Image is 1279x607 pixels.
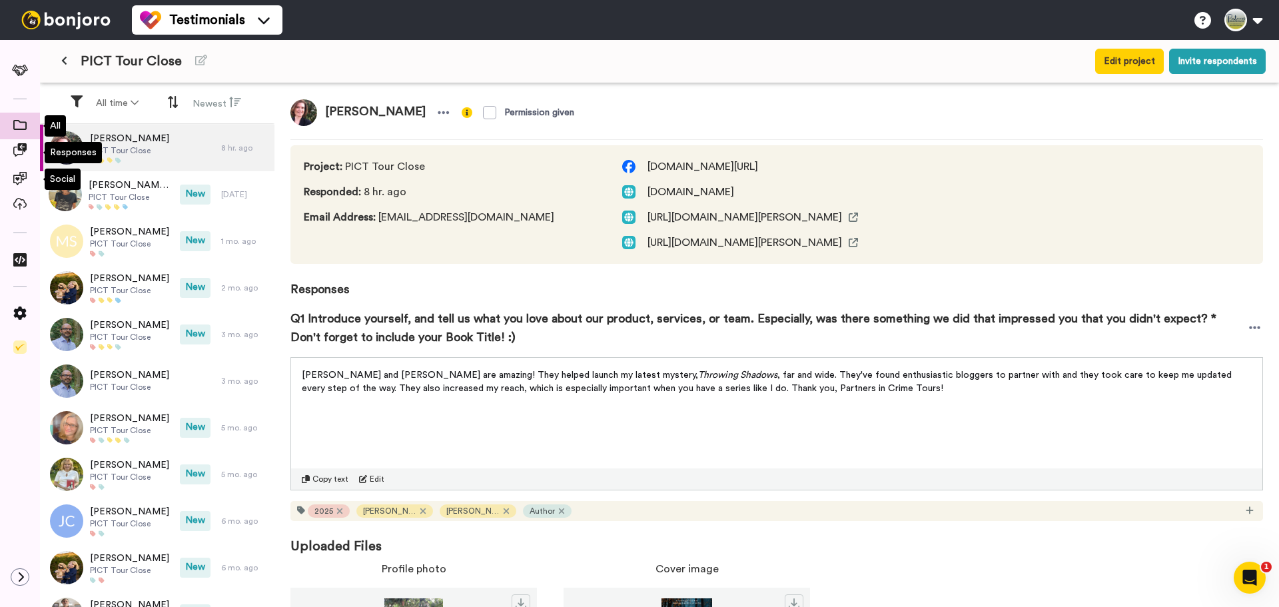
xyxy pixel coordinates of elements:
a: [PERSON_NAME]PICT Tour CloseNew1 mo. ago [40,218,274,265]
img: jc.png [50,504,83,538]
img: 02b2797d-a285-40c4-aabc-d430a5f27391.jpeg [290,99,317,126]
div: 8 hr. ago [221,143,268,153]
img: bj-logo-header-white.svg [16,11,116,29]
span: Responses [290,264,1263,299]
a: [PERSON_NAME]PICT Tour CloseNew2 mo. ago [40,265,274,311]
span: New [180,511,211,531]
span: Throwing Shadows [698,370,777,380]
span: PICT Tour Close [90,239,169,249]
span: [PERSON_NAME] [90,318,169,332]
img: 663c8de5-cab8-4ef9-bac0-856544434fd1.jpeg [50,458,83,491]
img: facebook.svg [622,160,636,173]
span: New [180,464,211,484]
span: PICT Tour Close [90,472,169,482]
span: [DOMAIN_NAME][URL] [647,159,758,175]
img: 0dc986c1-5865-4b78-9251-4583a0f3a996.jpeg [50,318,83,351]
img: tm-color.svg [140,9,161,31]
span: [PERSON_NAME] [90,552,169,565]
span: 1 [1261,562,1272,572]
span: 2025 [314,506,333,516]
a: [PERSON_NAME]PICT Tour Close8 hr. ago [40,125,274,171]
img: web.svg [622,211,636,224]
span: Cover image [655,561,719,577]
span: [PERSON_NAME] [90,132,169,145]
div: Permission given [504,106,574,119]
span: New [180,324,211,344]
span: Edit [370,474,384,484]
img: ms.png [50,225,83,258]
div: [DATE] [221,189,268,200]
span: PICT Tour Close [90,285,169,296]
img: b7e293da-27b9-4dc6-a926-1a1c638afd3a.jpeg [50,271,83,304]
span: [URL][DOMAIN_NAME][PERSON_NAME] [647,235,842,251]
img: 30b967d4-b001-49a1-959f-2b9c263c79a5.png [50,411,83,444]
span: PICT Tour Close [90,382,169,392]
div: Social [45,169,81,190]
img: Checklist.svg [13,340,27,354]
a: [PERSON_NAME]PICT Tour CloseNew6 mo. ago [40,498,274,544]
span: PICT Tour Close [90,145,169,156]
span: PICT Tour Close [90,425,169,436]
span: [URL][DOMAIN_NAME][PERSON_NAME] [647,209,842,225]
div: 5 mo. ago [221,469,268,480]
span: PICT Tour Close [90,565,169,576]
button: Invite respondents [1169,49,1266,74]
a: [PERSON_NAME]PICT Tour CloseNew5 mo. ago [40,451,274,498]
span: Testimonials [169,11,245,29]
a: [PERSON_NAME]PICT Tour CloseNew3 mo. ago [40,311,274,358]
span: PICT Tour Close [81,52,182,71]
div: All [45,115,66,137]
div: Responses [45,142,102,163]
a: [PERSON_NAME]PICT Tour Close3 mo. ago [40,358,274,404]
span: Copy text [312,474,348,484]
span: PICT Tour Close [90,332,169,342]
a: [PERSON_NAME]PICT Tour CloseNew5 mo. ago [40,404,274,451]
div: 3 mo. ago [221,329,268,340]
iframe: Intercom live chat [1234,562,1266,594]
span: [PERSON_NAME] [PERSON_NAME] [89,179,173,192]
a: [PERSON_NAME] [PERSON_NAME]PICT Tour CloseNew[DATE] [40,171,274,218]
span: [PERSON_NAME] [90,458,169,472]
span: [PERSON_NAME] [90,368,169,382]
img: 4f31be1e-1c28-46af-8eb6-e8fe5d6e3216.jpeg [49,178,82,211]
span: [PERSON_NAME] [90,225,169,239]
button: Newest [185,91,249,116]
span: PICT Tour Close [90,518,169,529]
span: New [180,278,211,298]
span: Responded : [304,187,361,197]
span: Q1 Introduce yourself, and tell us what you love about our product, services, or team. Especially... [290,309,1246,346]
span: [PERSON_NAME] [317,99,434,126]
span: PICT Tour Close [304,159,596,175]
span: New [180,185,211,205]
span: New [180,558,211,578]
span: [PERSON_NAME] [90,505,169,518]
span: Email Address : [304,212,376,223]
button: Edit project [1095,49,1164,74]
span: [PERSON_NAME] [446,506,500,516]
img: web.svg [622,236,636,249]
div: 6 mo. ago [221,516,268,526]
span: [PERSON_NAME] [90,412,169,425]
div: 6 mo. ago [221,562,268,573]
span: 8 hr. ago [304,184,596,200]
div: 1 mo. ago [221,236,268,247]
span: [PERSON_NAME] and [PERSON_NAME] are amazing! They helped launch my latest mystery, [302,370,698,380]
img: 0dc986c1-5865-4b78-9251-4583a0f3a996.jpeg [50,364,83,398]
span: New [180,231,211,251]
span: [DOMAIN_NAME] [647,184,734,200]
div: 2 mo. ago [221,283,268,293]
span: PICT Tour Close [89,192,173,203]
span: [EMAIL_ADDRESS][DOMAIN_NAME] [304,209,596,225]
img: web.svg [622,185,636,199]
div: 3 mo. ago [221,376,268,386]
span: New [180,418,211,438]
img: b7e293da-27b9-4dc6-a926-1a1c638afd3a.jpeg [50,551,83,584]
span: Author [530,506,555,516]
a: [PERSON_NAME]PICT Tour CloseNew6 mo. ago [40,544,274,591]
span: [PERSON_NAME] [90,272,169,285]
img: info-yellow.svg [462,107,472,118]
div: 5 mo. ago [221,422,268,433]
span: Uploaded Files [290,521,1263,556]
span: Project : [304,161,342,172]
